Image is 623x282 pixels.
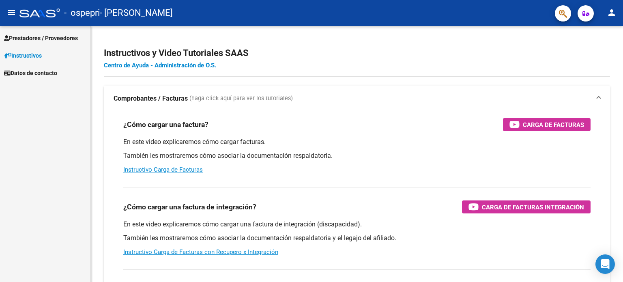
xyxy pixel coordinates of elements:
a: Instructivo Carga de Facturas con Recupero x Integración [123,248,278,256]
strong: Comprobantes / Facturas [114,94,188,103]
p: También les mostraremos cómo asociar la documentación respaldatoria y el legajo del afiliado. [123,234,591,243]
span: Instructivos [4,51,42,60]
h3: ¿Cómo cargar una factura? [123,119,208,130]
p: También les mostraremos cómo asociar la documentación respaldatoria. [123,151,591,160]
h3: ¿Cómo cargar una factura de integración? [123,201,256,213]
span: - ospepri [64,4,100,22]
p: En este video explicaremos cómo cargar facturas. [123,138,591,146]
a: Centro de Ayuda - Administración de O.S. [104,62,216,69]
span: - [PERSON_NAME] [100,4,173,22]
mat-icon: person [607,8,617,17]
mat-icon: menu [6,8,16,17]
mat-expansion-panel-header: Comprobantes / Facturas (haga click aquí para ver los tutoriales) [104,86,610,112]
span: Prestadores / Proveedores [4,34,78,43]
h2: Instructivos y Video Tutoriales SAAS [104,45,610,61]
a: Instructivo Carga de Facturas [123,166,203,173]
p: En este video explicaremos cómo cargar una factura de integración (discapacidad). [123,220,591,229]
button: Carga de Facturas [503,118,591,131]
button: Carga de Facturas Integración [462,200,591,213]
div: Open Intercom Messenger [595,254,615,274]
span: Datos de contacto [4,69,57,77]
span: Carga de Facturas Integración [482,202,584,212]
span: Carga de Facturas [523,120,584,130]
span: (haga click aquí para ver los tutoriales) [189,94,293,103]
